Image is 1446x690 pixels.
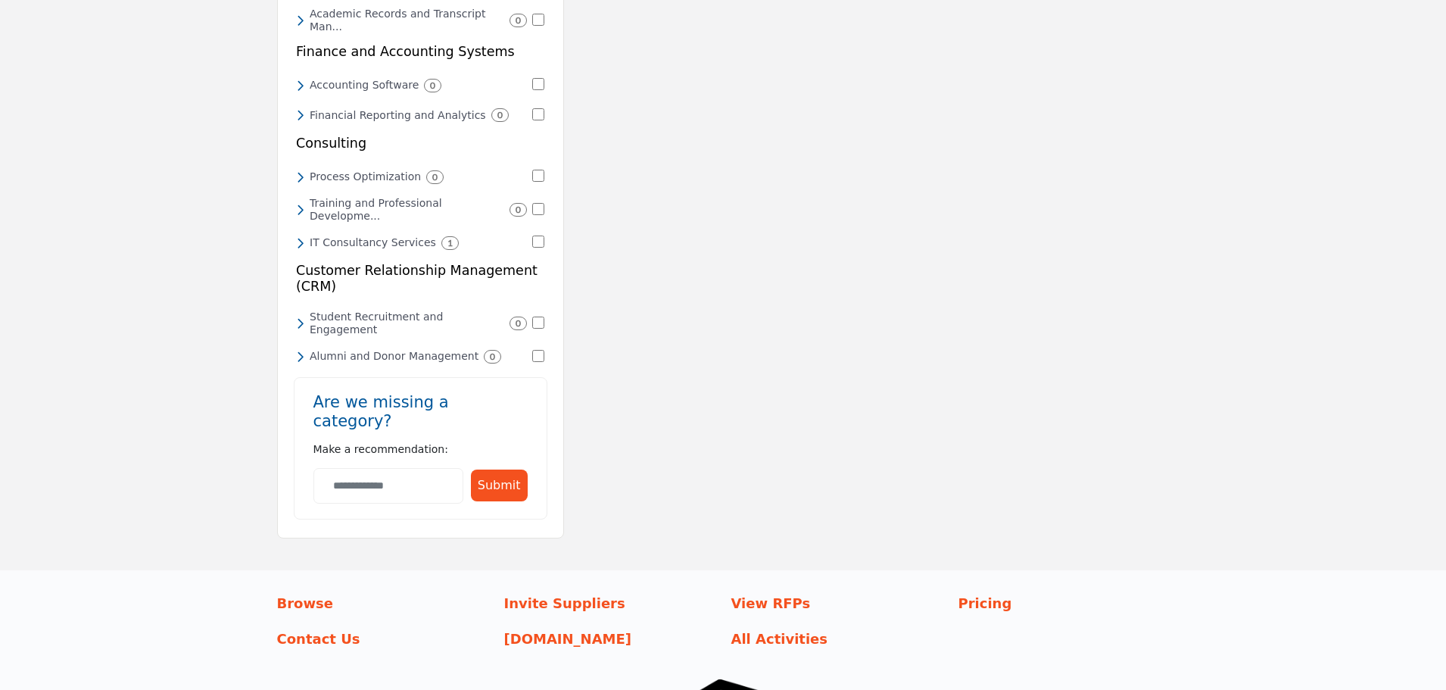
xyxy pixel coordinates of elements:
b: 1 [447,238,453,248]
h2: Are we missing a category? [313,393,528,442]
button: Submit [471,470,528,501]
h6: Expert advice and strategies tailored for the educational sector, ensuring technological efficien... [310,236,436,249]
div: 0 Results For Training and Professional Development [510,203,527,217]
h6: Expert-driven strategies tailored to streamline and enhance institutional processes, driving effi... [310,170,421,183]
h5: Consulting [296,136,366,151]
div: 0 Results For Academic Records and Transcript Management [510,14,527,27]
h6: Transform raw financial data into actionable insights. Designed to bolster fiscal decisions, ensu... [310,109,486,122]
a: Browse [277,593,488,614]
h6: Reliable and sector-specific financial tools, crafted for managing educational budgets, transacti... [310,79,419,92]
div: 0 Results For Student Recruitment and Engagement [510,317,527,330]
a: Pricing [958,593,1170,614]
b: 0 [432,172,438,183]
input: Select Training and Professional Development [532,203,544,215]
input: Select Alumni and Donor Management [532,350,544,362]
a: [DOMAIN_NAME] [504,629,715,649]
h6: Solutions that foster and nurture lifelong relationships with graduates and benefactors, driving ... [310,350,478,363]
input: Select Financial Reporting and Analytics [532,108,544,120]
a: View RFPs [731,593,943,614]
input: Select Accounting Software [532,78,544,90]
b: 0 [516,15,521,26]
div: 0 Results For Alumni and Donor Management [484,350,501,364]
input: Select Process Optimization [532,170,544,182]
a: Invite Suppliers [504,593,715,614]
b: 0 [497,110,503,120]
b: 0 [516,318,521,329]
input: Category Name [313,468,463,504]
h6: Bespoke solutions geared towards uplifting the skills and capacities of educational staff, ensuri... [310,197,504,223]
div: 0 Results For Process Optimization [426,170,444,184]
a: All Activities [731,629,943,649]
input: Select Student Recruitment and Engagement [532,317,544,329]
b: 0 [516,205,521,215]
h6: Holistic systems designed to attract, engage, and retain students, symbolizing the institution's ... [310,311,504,336]
div: 0 Results For Accounting Software [424,79,441,92]
b: 0 [430,80,435,91]
a: Contact Us [277,629,488,649]
h5: Finance and Accounting Systems [296,44,515,60]
h5: Customer Relationship Management (CRM) [296,263,544,295]
div: 0 Results For Financial Reporting and Analytics [491,108,509,122]
span: Make a recommendation: [313,443,448,455]
div: 1 Results For IT Consultancy Services [441,236,459,250]
h6: Robust systems ensuring accurate, efficient, and secure management of academic records, upholding... [310,8,504,33]
input: Select IT Consultancy Services [532,236,544,248]
input: Select Academic Records and Transcript Management [532,14,544,26]
b: 0 [490,351,495,362]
